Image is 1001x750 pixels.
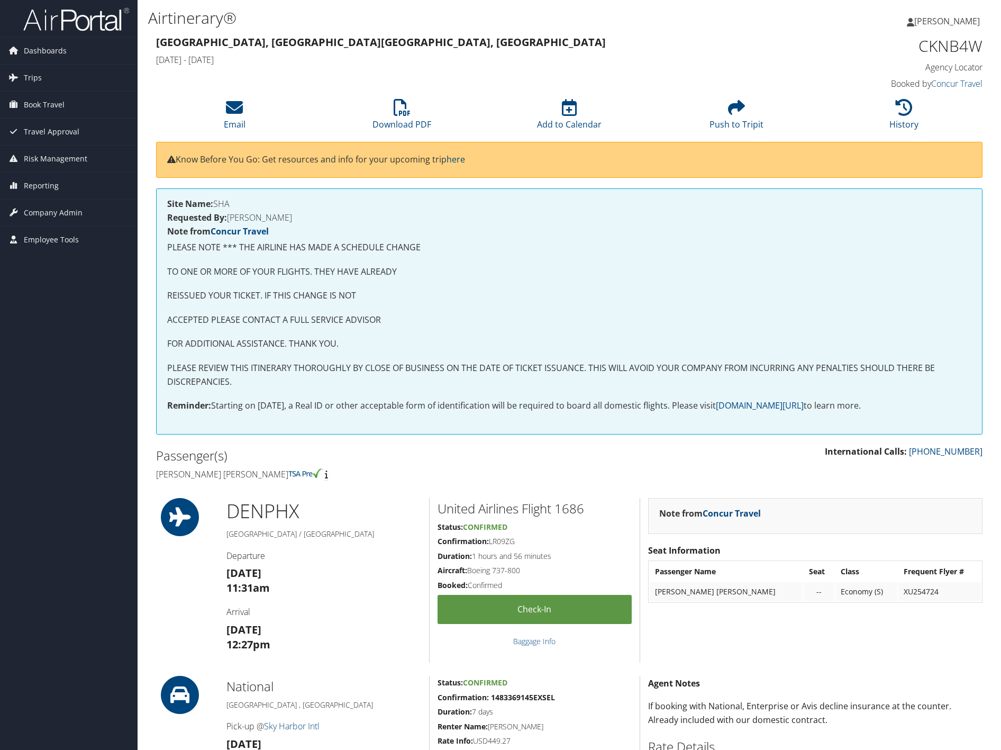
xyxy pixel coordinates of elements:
[211,225,269,237] a: Concur Travel
[907,5,990,37] a: [PERSON_NAME]
[226,550,421,562] h4: Departure
[156,447,561,465] h2: Passenger(s)
[438,721,488,731] strong: Renter Name:
[648,677,700,689] strong: Agent Notes
[659,508,761,519] strong: Note from
[537,105,602,130] a: Add to Calendar
[264,720,320,732] a: Sky Harbor Intl
[438,707,632,717] h5: 7 days
[809,587,829,597] div: --
[438,736,473,746] strong: Rate Info:
[24,227,79,253] span: Employee Tools
[24,92,65,118] span: Book Travel
[156,35,606,49] strong: [GEOGRAPHIC_DATA], [GEOGRAPHIC_DATA] [GEOGRAPHIC_DATA], [GEOGRAPHIC_DATA]
[24,200,83,226] span: Company Admin
[226,622,261,637] strong: [DATE]
[226,581,270,595] strong: 11:31am
[438,565,467,575] strong: Aircraft:
[703,508,761,519] a: Concur Travel
[438,721,632,732] h5: [PERSON_NAME]
[167,153,971,167] p: Know Before You Go: Get resources and info for your upcoming trip
[167,225,269,237] strong: Note from
[914,15,980,27] span: [PERSON_NAME]
[226,720,421,732] h4: Pick-up @
[438,595,632,624] a: Check-in
[167,265,971,279] p: TO ONE OR MORE OF YOUR FLIGHTS. THEY HAVE ALREADY
[148,7,709,29] h1: Airtinerary®
[438,565,632,576] h5: Boeing 737-800
[835,562,897,581] th: Class
[463,677,507,688] span: Confirmed
[438,580,468,590] strong: Booked:
[167,198,213,210] strong: Site Name:
[438,707,472,717] strong: Duration:
[931,78,982,89] a: Concur Travel
[167,400,211,411] strong: Reminder:
[438,580,632,591] h5: Confirmed
[167,213,971,222] h4: [PERSON_NAME]
[438,536,632,547] h5: LR09ZG
[438,692,555,702] strong: Confirmation: 1483369145EXSEL
[24,173,59,199] span: Reporting
[835,582,897,601] td: Economy (S)
[447,153,465,165] a: here
[226,606,421,618] h4: Arrival
[898,582,981,601] td: XU254724
[156,54,772,66] h4: [DATE] - [DATE]
[889,105,918,130] a: History
[438,500,632,518] h2: United Airlines Flight 1686
[24,146,87,172] span: Risk Management
[438,522,463,532] strong: Status:
[288,468,323,478] img: tsa-precheck.png
[24,65,42,91] span: Trips
[438,551,632,562] h5: 1 hours and 56 minutes
[167,362,971,388] p: PLEASE REVIEW THIS ITINERARY THOROUGHLY BY CLOSE OF BUSINESS ON THE DATE OF TICKET ISSUANCE. THIS...
[226,677,421,695] h2: National
[438,536,489,546] strong: Confirmation:
[226,700,421,710] h5: [GEOGRAPHIC_DATA] , [GEOGRAPHIC_DATA]
[909,446,982,457] a: [PHONE_NUMBER]
[788,61,982,73] h4: Agency Locator
[650,562,803,581] th: Passenger Name
[513,636,556,646] a: Baggage Info
[23,7,129,32] img: airportal-logo.png
[167,337,971,351] p: FOR ADDITIONAL ASSISTANCE. THANK YOU.
[167,212,227,223] strong: Requested By:
[788,78,982,89] h4: Booked by
[438,551,472,561] strong: Duration:
[226,566,261,580] strong: [DATE]
[650,582,803,601] td: [PERSON_NAME] [PERSON_NAME]
[167,241,971,255] p: PLEASE NOTE *** THE AIRLINE HAS MADE A SCHEDULE CHANGE
[709,105,763,130] a: Push to Tripit
[167,313,971,327] p: ACCEPTED PLEASE CONTACT A FULL SERVICE ADVISOR
[24,119,79,145] span: Travel Approval
[226,498,421,525] h1: DEN PHX
[226,637,270,652] strong: 12:27pm
[648,545,721,556] strong: Seat Information
[438,736,632,746] h5: USD449.27
[438,677,463,688] strong: Status:
[24,38,67,64] span: Dashboards
[898,562,981,581] th: Frequent Flyer #
[372,105,431,130] a: Download PDF
[804,562,834,581] th: Seat
[648,700,982,727] p: If booking with National, Enterprise or Avis decline insurance at the counter. Already included w...
[226,529,421,539] h5: [GEOGRAPHIC_DATA] / [GEOGRAPHIC_DATA]
[224,105,245,130] a: Email
[167,399,971,413] p: Starting on [DATE], a Real ID or other acceptable form of identification will be required to boar...
[167,200,971,208] h4: SHA
[825,446,907,457] strong: International Calls:
[156,468,561,480] h4: [PERSON_NAME] [PERSON_NAME]
[463,522,507,532] span: Confirmed
[167,289,971,303] p: REISSUED YOUR TICKET. IF THIS CHANGE IS NOT
[788,35,982,57] h1: CKNB4W
[716,400,804,411] a: [DOMAIN_NAME][URL]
